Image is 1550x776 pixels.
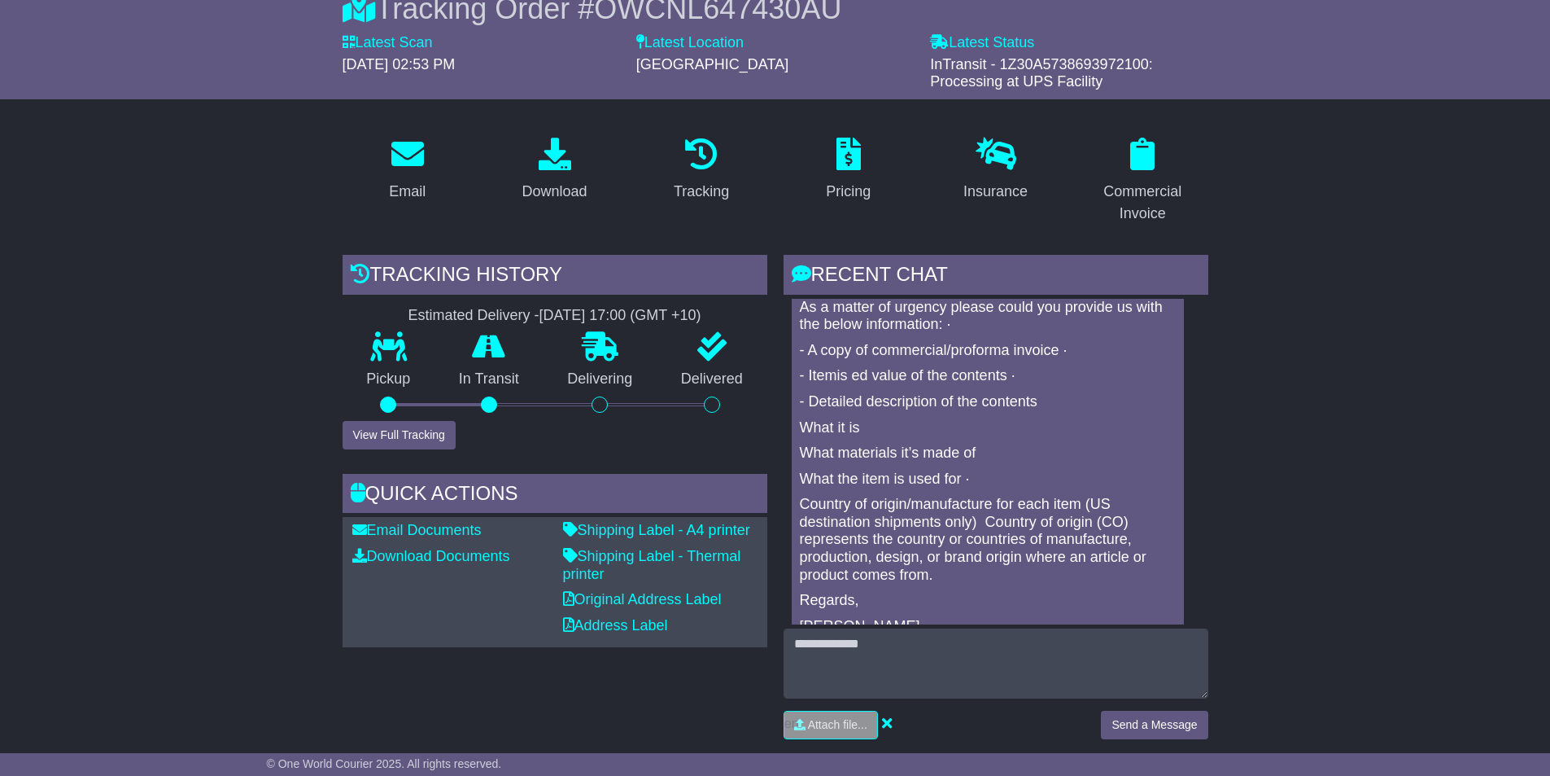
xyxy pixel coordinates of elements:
span: InTransit - 1Z30A5738693972100: Processing at UPS Facility [930,56,1153,90]
div: Tracking history [343,255,767,299]
p: In Transit [434,370,544,388]
label: Latest Status [930,34,1034,52]
a: Tracking [663,132,740,208]
p: As a matter of urgency please could you provide us with the below information: · [800,299,1176,334]
a: Original Address Label [563,591,722,607]
div: Commercial Invoice [1088,181,1198,225]
p: Delivering [544,370,657,388]
a: Email [378,132,436,208]
span: [GEOGRAPHIC_DATA] [636,56,788,72]
a: Pricing [815,132,881,208]
button: View Full Tracking [343,421,456,449]
div: Tracking [674,181,729,203]
p: - Itemis ed value of the contents · [800,367,1176,385]
label: Latest Location [636,34,744,52]
div: RECENT CHAT [784,255,1208,299]
p: Pickup [343,370,435,388]
a: Address Label [563,617,668,634]
p: - A copy of commercial/proforma invoice · [800,342,1176,360]
div: Email [389,181,426,203]
a: Commercial Invoice [1077,132,1208,230]
div: Download [522,181,587,203]
label: Latest Scan [343,34,433,52]
a: Insurance [953,132,1038,208]
div: Pricing [826,181,871,203]
div: [DATE] 17:00 (GMT +10) [539,307,701,325]
p: What materials it’s made of [800,445,1176,463]
a: Shipping Label - Thermal printer [563,548,741,582]
p: [PERSON_NAME] [800,618,1176,636]
button: Send a Message [1101,711,1207,739]
a: Download [511,132,597,208]
a: Download Documents [352,548,510,564]
span: © One World Courier 2025. All rights reserved. [267,757,502,770]
p: Country of origin/manufacture for each item (US destination shipments only) Country of origin (CO... [800,496,1176,584]
p: - Detailed description of the contents [800,393,1176,411]
p: Delivered [657,370,767,388]
div: Insurance [963,181,1028,203]
div: Quick Actions [343,474,767,518]
p: What it is [800,419,1176,437]
div: Estimated Delivery - [343,307,767,325]
a: Shipping Label - A4 printer [563,522,750,538]
span: [DATE] 02:53 PM [343,56,456,72]
p: What the item is used for · [800,471,1176,489]
p: Regards, [800,592,1176,610]
a: Email Documents [352,522,482,538]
